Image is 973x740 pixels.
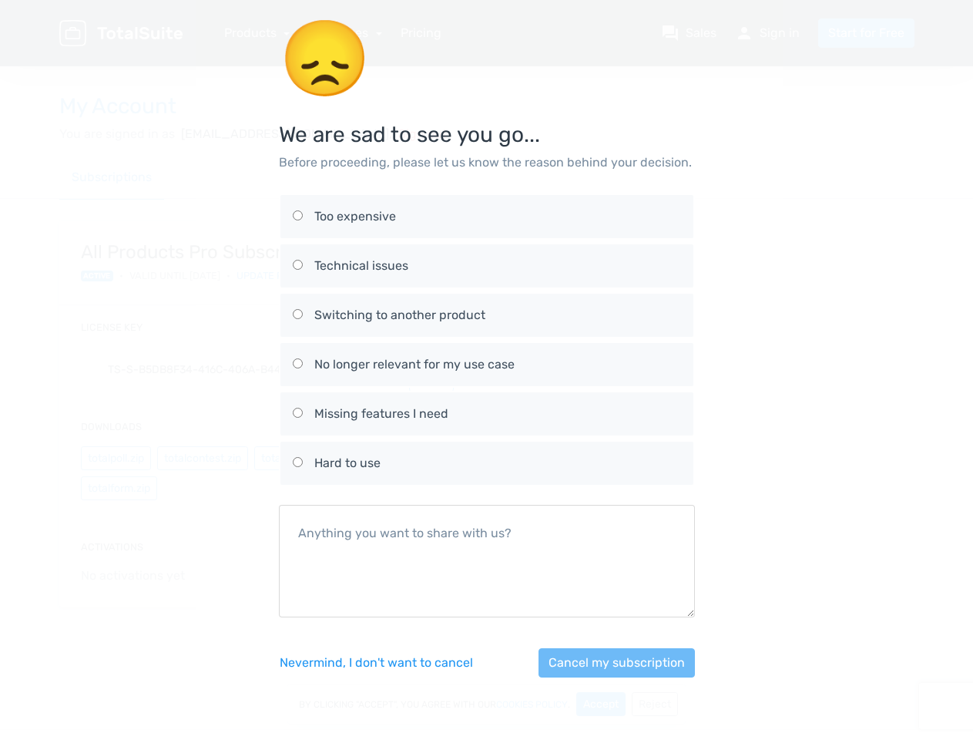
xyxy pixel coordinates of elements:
label: Hard to use [293,442,681,485]
button: Nevermind, I don't want to cancel [279,648,474,678]
label: Technical issues [293,244,681,288]
div: Too expensive [314,207,681,226]
h3: We are sad to see you go... [279,18,695,147]
label: Missing features I need [293,392,681,436]
input: No longer relevant for my use case No longer relevant for my use case [293,358,303,368]
label: Switching to another product [293,294,681,337]
input: Technical issues Technical issues [293,260,303,270]
div: No longer relevant for my use case [314,355,681,374]
div: Technical issues [314,257,681,275]
button: Cancel my subscription [539,648,695,678]
input: Missing features I need Missing features I need [293,408,303,418]
div: Switching to another product [314,306,681,325]
div: Hard to use [314,454,681,473]
label: Too expensive [293,195,681,238]
p: Before proceeding, please let us know the reason behind your decision. [279,153,695,172]
input: Switching to another product Switching to another product [293,309,303,319]
input: Hard to use Hard to use [293,457,303,467]
label: No longer relevant for my use case [293,343,681,386]
input: Too expensive Too expensive [293,210,303,220]
div: Missing features I need [314,405,681,423]
span: 😞 [279,15,371,103]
